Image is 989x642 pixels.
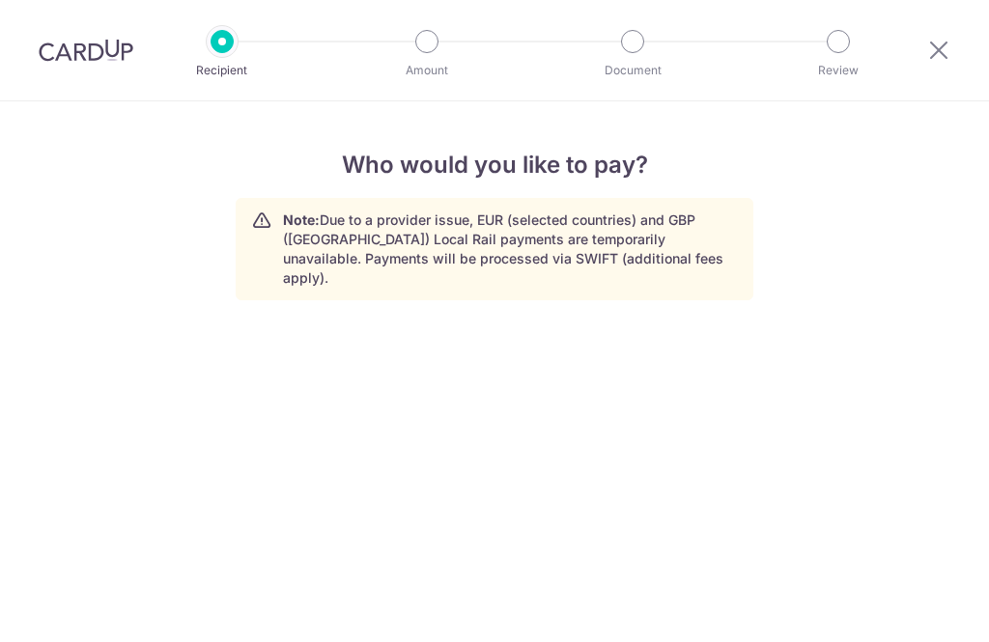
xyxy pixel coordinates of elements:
[767,61,910,80] p: Review
[561,61,704,80] p: Document
[236,148,753,182] h4: Who would you like to pay?
[39,39,133,62] img: CardUp
[283,211,320,228] strong: Note:
[355,61,498,80] p: Amount
[283,210,737,288] p: Due to a provider issue, EUR (selected countries) and GBP ([GEOGRAPHIC_DATA]) Local Rail payments...
[151,61,294,80] p: Recipient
